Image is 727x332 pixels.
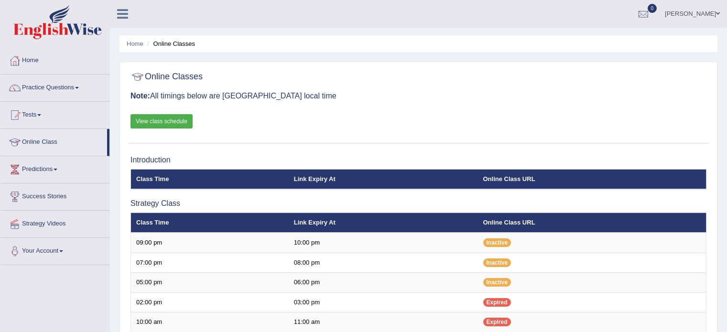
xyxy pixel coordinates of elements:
[131,213,289,233] th: Class Time
[127,40,143,47] a: Home
[289,292,478,312] td: 03:00 pm
[483,278,511,287] span: Inactive
[0,238,109,262] a: Your Account
[483,318,511,326] span: Expired
[289,233,478,253] td: 10:00 pm
[145,39,195,48] li: Online Classes
[130,92,150,100] b: Note:
[0,47,109,71] a: Home
[0,211,109,235] a: Strategy Videos
[483,298,511,307] span: Expired
[130,156,706,164] h3: Introduction
[483,238,511,247] span: Inactive
[130,199,706,208] h3: Strategy Class
[478,169,706,189] th: Online Class URL
[131,273,289,293] td: 05:00 pm
[131,253,289,273] td: 07:00 pm
[0,156,109,180] a: Predictions
[0,129,107,153] a: Online Class
[130,114,193,129] a: View class schedule
[0,102,109,126] a: Tests
[0,75,109,98] a: Practice Questions
[648,4,657,13] span: 0
[483,258,511,267] span: Inactive
[130,92,706,100] h3: All timings below are [GEOGRAPHIC_DATA] local time
[131,233,289,253] td: 09:00 pm
[478,213,706,233] th: Online Class URL
[131,292,289,312] td: 02:00 pm
[289,273,478,293] td: 06:00 pm
[130,70,203,84] h2: Online Classes
[0,183,109,207] a: Success Stories
[289,253,478,273] td: 08:00 pm
[289,213,478,233] th: Link Expiry At
[131,169,289,189] th: Class Time
[289,169,478,189] th: Link Expiry At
